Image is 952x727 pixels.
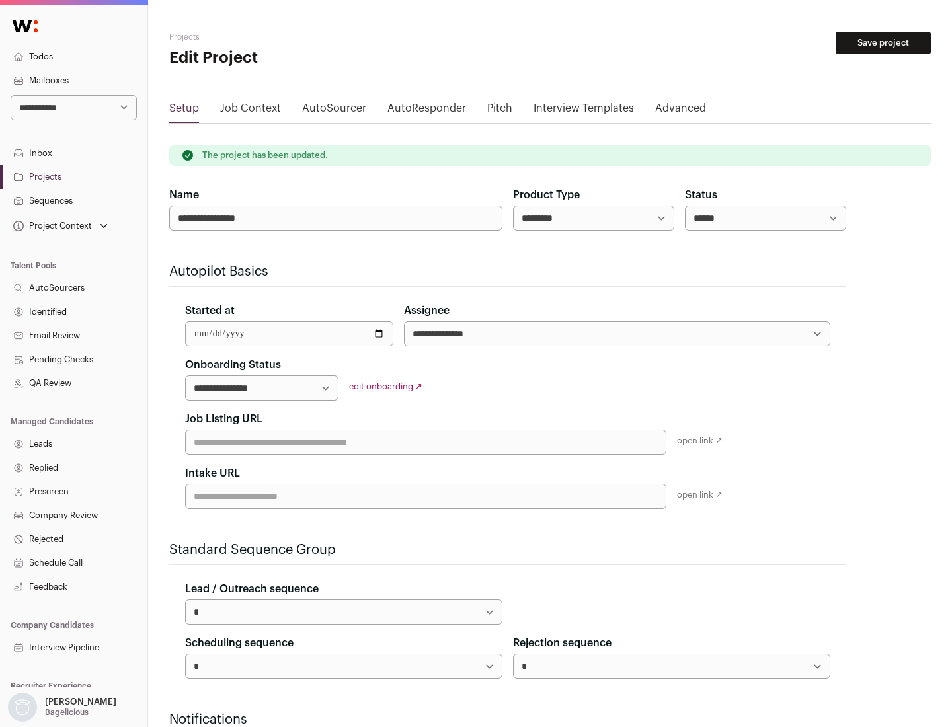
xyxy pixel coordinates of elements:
p: The project has been updated. [202,150,328,161]
img: Wellfound [5,13,45,40]
a: Interview Templates [534,100,634,122]
div: Project Context [11,221,92,231]
label: Product Type [513,187,580,203]
a: AutoResponder [387,100,466,122]
h2: Autopilot Basics [169,262,846,281]
label: Job Listing URL [185,411,262,427]
label: Intake URL [185,465,240,481]
button: Open dropdown [5,693,119,722]
a: Pitch [487,100,512,122]
h2: Projects [169,32,423,42]
label: Status [685,187,717,203]
label: Started at [185,303,235,319]
label: Onboarding Status [185,357,281,373]
h1: Edit Project [169,48,423,69]
p: Bagelicious [45,707,89,718]
button: Save project [836,32,931,54]
label: Scheduling sequence [185,635,294,651]
label: Assignee [404,303,450,319]
a: Job Context [220,100,281,122]
img: nopic.png [8,693,37,722]
label: Name [169,187,199,203]
p: [PERSON_NAME] [45,697,116,707]
a: Setup [169,100,199,122]
label: Rejection sequence [513,635,612,651]
h2: Standard Sequence Group [169,541,846,559]
button: Open dropdown [11,217,110,235]
a: Advanced [655,100,706,122]
label: Lead / Outreach sequence [185,581,319,597]
a: AutoSourcer [302,100,366,122]
a: edit onboarding ↗ [349,382,422,391]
